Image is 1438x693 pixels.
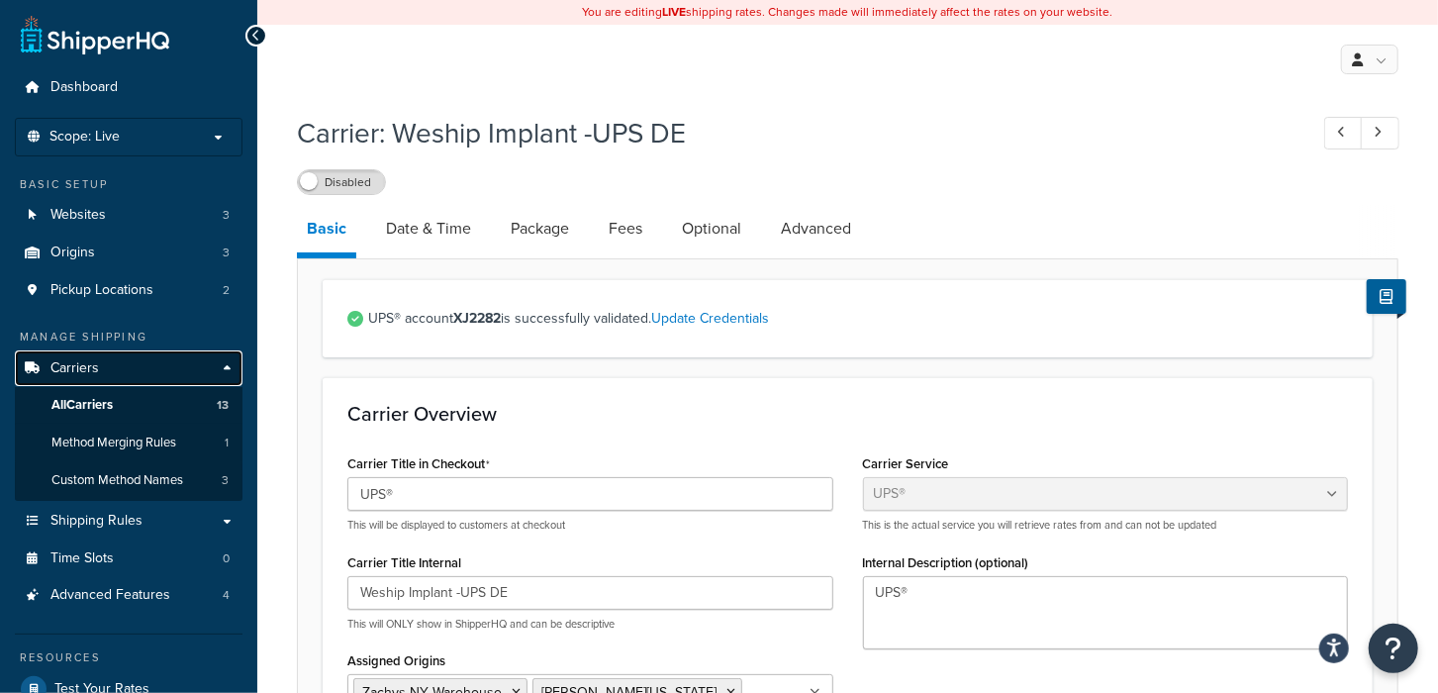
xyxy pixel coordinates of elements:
a: Websites3 [15,197,242,234]
span: Origins [50,245,95,261]
a: Package [501,205,579,252]
span: 2 [223,282,230,299]
div: Basic Setup [15,176,242,193]
p: This will be displayed to customers at checkout [347,518,833,533]
b: LIVE [663,3,687,21]
a: Shipping Rules [15,503,242,540]
a: Fees [599,205,652,252]
label: Carrier Title Internal [347,555,461,570]
a: Optional [672,205,751,252]
span: Advanced Features [50,587,170,604]
span: Time Slots [50,550,114,567]
li: Method Merging Rules [15,425,242,461]
a: AllCarriers13 [15,387,242,424]
div: Manage Shipping [15,329,242,346]
a: Date & Time [376,205,481,252]
li: Time Slots [15,541,242,577]
label: Assigned Origins [347,653,445,668]
li: Carriers [15,350,242,501]
span: 13 [217,397,229,414]
p: This is the actual service you will retrieve rates from and can not be updated [863,518,1349,533]
a: Carriers [15,350,242,387]
span: Websites [50,207,106,224]
li: Websites [15,197,242,234]
a: Advanced Features4 [15,577,242,614]
li: Origins [15,235,242,271]
li: Advanced Features [15,577,242,614]
a: Origins3 [15,235,242,271]
strong: XJ2282 [453,308,501,329]
a: Update Credentials [651,308,769,329]
span: Pickup Locations [50,282,153,299]
label: Disabled [298,170,385,194]
a: Next Record [1361,117,1399,149]
span: 0 [223,550,230,567]
label: Carrier Title in Checkout [347,456,490,472]
textarea: UPS® [863,576,1349,649]
span: All Carriers [51,397,113,414]
span: Carriers [50,360,99,377]
button: Open Resource Center [1369,624,1418,673]
a: Pickup Locations2 [15,272,242,309]
span: 3 [222,472,229,489]
button: Show Help Docs [1367,279,1406,314]
span: 4 [223,587,230,604]
a: Custom Method Names3 [15,462,242,499]
li: Custom Method Names [15,462,242,499]
span: Shipping Rules [50,513,143,530]
a: Time Slots0 [15,541,242,577]
span: 3 [223,207,230,224]
span: UPS® account is successfully validated. [368,305,1348,333]
label: Carrier Service [863,456,949,471]
h1: Carrier: Weship Implant -UPS DE [297,114,1288,152]
a: Basic [297,205,356,258]
a: Dashboard [15,69,242,106]
span: Method Merging Rules [51,435,176,451]
span: Dashboard [50,79,118,96]
a: Previous Record [1324,117,1363,149]
li: Pickup Locations [15,272,242,309]
span: 3 [223,245,230,261]
span: Custom Method Names [51,472,183,489]
label: Internal Description (optional) [863,555,1029,570]
a: Method Merging Rules1 [15,425,242,461]
a: Advanced [771,205,861,252]
p: This will ONLY show in ShipperHQ and can be descriptive [347,617,833,632]
span: 1 [225,435,229,451]
h3: Carrier Overview [347,403,1348,425]
span: Scope: Live [49,129,120,146]
div: Resources [15,649,242,666]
